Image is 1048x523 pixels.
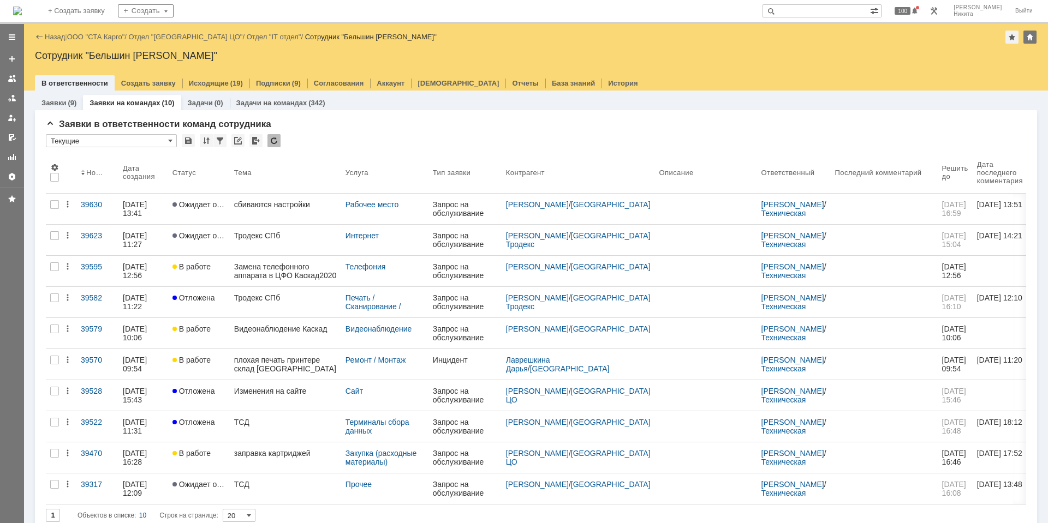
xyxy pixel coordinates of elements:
a: [DATE] 15:46 [938,380,973,411]
a: [DATE] 16:08 [938,473,973,504]
a: Печать / Сканирование / Копирование [346,293,403,320]
div: / [129,33,247,41]
a: [DATE] 12:10 [973,287,1036,317]
a: Замена телефонного аппарата в ЦФО Каскад2020 [230,256,341,286]
a: Отдел "[GEOGRAPHIC_DATA] ЦО" [129,33,243,41]
div: 39522 [81,418,114,426]
div: Описание [659,169,694,177]
div: / [761,231,826,249]
div: Замена телефонного аппарата в ЦФО Каскад2020 [234,262,337,280]
a: [DATE] 18:12 [973,411,1036,442]
a: Запрос на обслуживание [428,411,502,442]
div: / [761,324,826,342]
a: Ремонт / Монтаж [346,356,406,364]
a: [GEOGRAPHIC_DATA] [571,480,651,489]
span: Настройки [50,163,59,172]
div: Действия [63,324,72,333]
a: [DATE] 14:21 [973,225,1036,255]
div: [DATE] 12:09 [123,480,149,497]
span: [DATE] 16:46 [942,449,968,466]
a: 39317 [76,473,118,504]
a: Видеонаблюдение Каскад [230,318,341,348]
a: [PERSON_NAME] [506,480,569,489]
a: Техническая поддержка [761,395,808,413]
div: 39595 [81,262,114,271]
a: Запрос на обслуживание [428,380,502,411]
a: Запрос на обслуживание [428,287,502,317]
div: Дата создания [123,164,155,181]
a: [DATE] 11:31 [118,411,168,442]
div: 39623 [81,231,114,240]
a: Сайт [346,387,363,395]
a: [DATE] 17:52 [973,442,1036,473]
div: | [65,32,67,40]
div: Действия [63,480,72,489]
span: [DATE] 15:46 [942,387,968,404]
th: Контрагент [502,152,655,194]
a: Отложена [168,411,230,442]
a: Техническая поддержка [761,426,808,444]
div: [DATE] 11:27 [123,231,149,249]
div: Действия [63,418,72,426]
a: Отчеты [3,148,21,166]
div: (9) [292,79,301,87]
a: Настройки [3,168,21,185]
a: Заявки на командах [3,70,21,87]
div: Тродекс СПб [234,293,337,302]
a: [PERSON_NAME] [506,293,569,302]
a: Заявки в моей ответственности [3,89,21,107]
a: [PERSON_NAME] [761,356,824,364]
a: [PERSON_NAME] [506,324,569,333]
div: Действия [63,262,72,271]
a: 39582 [76,287,118,317]
a: Подписки [256,79,290,87]
div: [DATE] 18:12 [977,418,1022,426]
a: [DATE] 16:10 [938,287,973,317]
span: [DATE] 16:10 [942,293,968,311]
a: 39595 [76,256,118,286]
a: Тродекс СПб [230,287,341,317]
div: [DATE] 15:43 [123,387,149,404]
a: [DATE] 16:48 [938,411,973,442]
div: Сотрудник "Бельшин [PERSON_NAME]" [305,33,437,41]
div: / [506,356,651,373]
div: Видеонаблюдение Каскад [234,324,337,333]
span: Ожидает ответа контрагента [172,480,281,489]
div: Инцидент [433,356,497,364]
a: [PERSON_NAME] [761,200,824,209]
div: [DATE] 17:52 [977,449,1022,458]
a: Запрос на обслуживание [428,256,502,286]
div: / [761,356,826,373]
th: Статус [168,152,230,194]
a: Видеонаблюдение [346,324,412,333]
div: 39579 [81,324,114,333]
div: / [761,293,826,311]
div: / [506,231,651,249]
span: [DATE] 16:59 [942,200,968,218]
span: Ожидает ответа контрагента [172,200,281,209]
a: Согласования [314,79,364,87]
div: (9) [68,99,76,107]
a: В работе [168,256,230,286]
div: [DATE] 12:10 [977,293,1022,302]
a: Лаврешкина Дарья [506,356,552,373]
span: [DATE] 09:54 [942,356,968,373]
a: Аккаунт [377,79,404,87]
div: Сотрудник "Бельшин [PERSON_NAME]" [35,50,1037,61]
div: Последний комментарий [835,169,922,177]
a: [PERSON_NAME] [761,480,824,489]
a: Назад [45,33,65,41]
th: Тип заявки [428,152,502,194]
a: Инцидент [428,349,502,380]
div: Сохранить вид [182,134,195,147]
a: [PERSON_NAME] [506,418,569,426]
div: [DATE] 11:20 [977,356,1022,364]
div: / [761,262,826,280]
div: Номер [86,169,105,177]
a: [PERSON_NAME] [761,418,824,426]
a: Задачи на командах [236,99,307,107]
span: [PERSON_NAME] [954,4,1002,11]
div: / [506,418,651,426]
div: сбиваются настройки [234,200,337,209]
a: 39528 [76,380,118,411]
